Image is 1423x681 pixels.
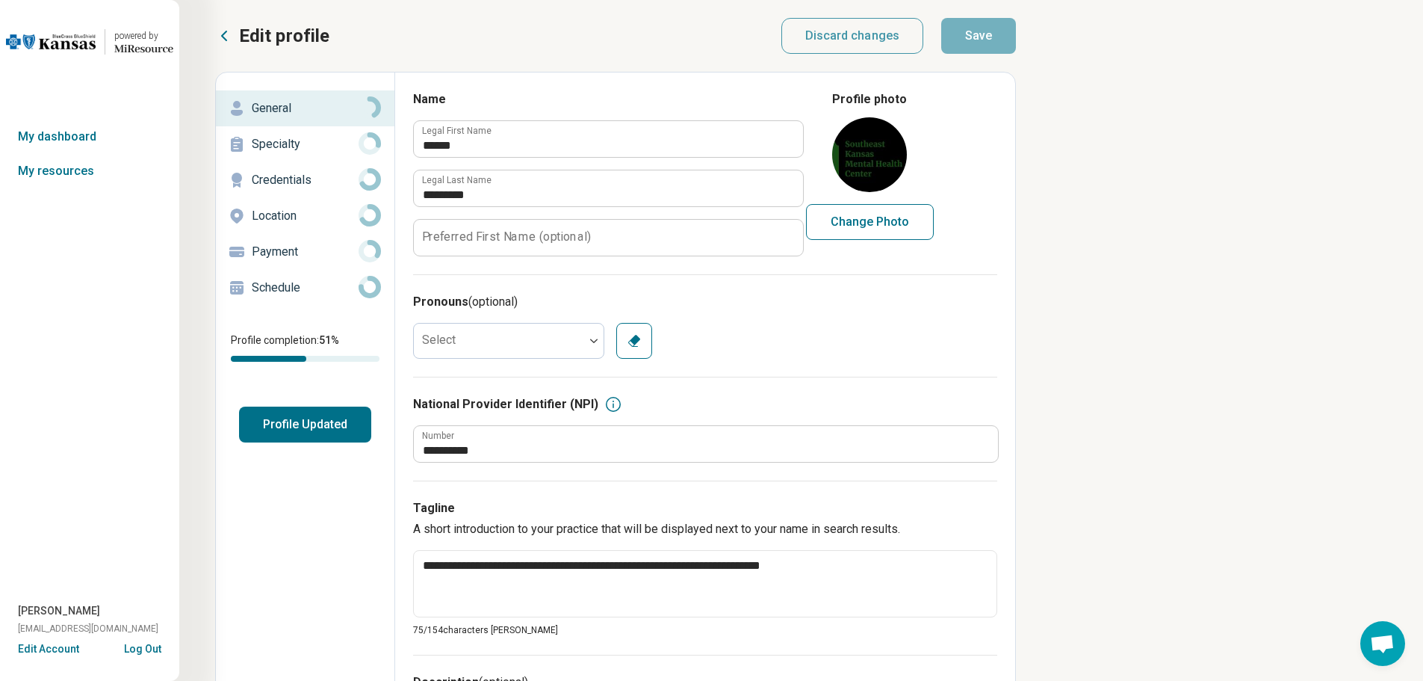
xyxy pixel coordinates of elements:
button: Log Out [124,641,161,653]
button: Change Photo [806,204,934,240]
label: Select [422,333,456,347]
p: Edit profile [239,24,329,48]
img: Blue Cross Blue Shield Kansas [6,24,96,60]
span: 51 % [319,334,339,346]
p: Location [252,207,359,225]
a: Location [216,198,394,234]
legend: Profile photo [832,90,907,108]
div: powered by [114,29,173,43]
h3: Pronouns [413,293,997,311]
h3: Tagline [413,499,997,517]
span: (optional) [468,295,518,309]
p: Schedule [252,279,359,297]
a: Payment [216,234,394,270]
label: Legal Last Name [422,176,492,185]
label: Number [422,431,454,440]
img: avatar image [832,117,907,192]
p: A short introduction to your practice that will be displayed next to your name in search results. [413,520,997,538]
p: General [252,99,359,117]
a: General [216,90,394,126]
span: [EMAIL_ADDRESS][DOMAIN_NAME] [18,622,158,635]
h3: Name [413,90,802,108]
h3: National Provider Identifier (NPI) [413,395,598,413]
p: 75/ 154 characters [PERSON_NAME] [413,623,997,637]
a: Blue Cross Blue Shield Kansaspowered by [6,24,173,60]
div: Open chat [1360,621,1405,666]
button: Discard changes [781,18,924,54]
button: Profile Updated [239,407,371,443]
button: Edit profile [215,24,329,48]
span: [PERSON_NAME] [18,603,100,619]
label: Legal First Name [422,126,492,135]
p: Specialty [252,135,359,153]
button: Save [941,18,1016,54]
a: Specialty [216,126,394,162]
p: Credentials [252,171,359,189]
div: Profile completion [231,356,379,362]
button: Edit Account [18,641,79,657]
a: Credentials [216,162,394,198]
a: Schedule [216,270,394,306]
label: Preferred First Name (optional) [422,231,591,243]
p: Payment [252,243,359,261]
div: Profile completion: [216,324,394,371]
